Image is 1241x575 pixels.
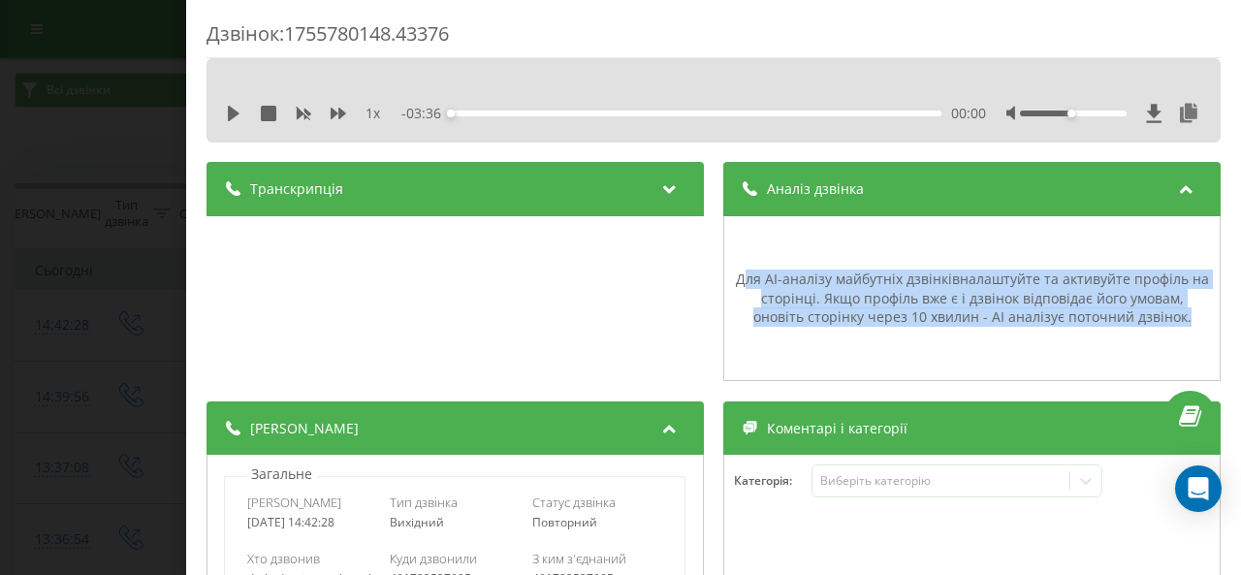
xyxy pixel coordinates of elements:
[246,464,317,484] p: Загальне
[532,494,616,511] span: Статус дзвінка
[734,474,811,488] h4: Категорія :
[734,270,1210,327] div: Для AI-аналізу майбутніх дзвінків . Якщо профіль вже є і дзвінок відповідає його умовам, оновіть ...
[820,473,1063,489] div: Виберіть категорію
[401,104,451,123] span: - 03:36
[247,550,320,567] span: Хто дзвонив
[247,494,341,511] span: [PERSON_NAME]
[390,514,444,530] span: Вихідний
[1175,465,1222,512] div: Open Intercom Messenger
[250,419,359,438] span: [PERSON_NAME]
[247,516,377,529] div: [DATE] 14:42:28
[532,514,597,530] span: Повторний
[207,20,1221,58] div: Дзвінок : 1755780148.43376
[366,104,380,123] span: 1 x
[951,104,986,123] span: 00:00
[250,179,343,199] span: Транскрипція
[761,270,1209,307] a: налаштуйте та активуйте профіль на сторінці
[447,110,455,117] div: Accessibility label
[390,550,477,567] span: Куди дзвонили
[532,550,626,567] span: З ким з'єднаний
[767,179,864,199] span: Аналіз дзвінка
[767,419,907,438] span: Коментарі і категорії
[1068,110,1076,117] div: Accessibility label
[390,494,458,511] span: Тип дзвінка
